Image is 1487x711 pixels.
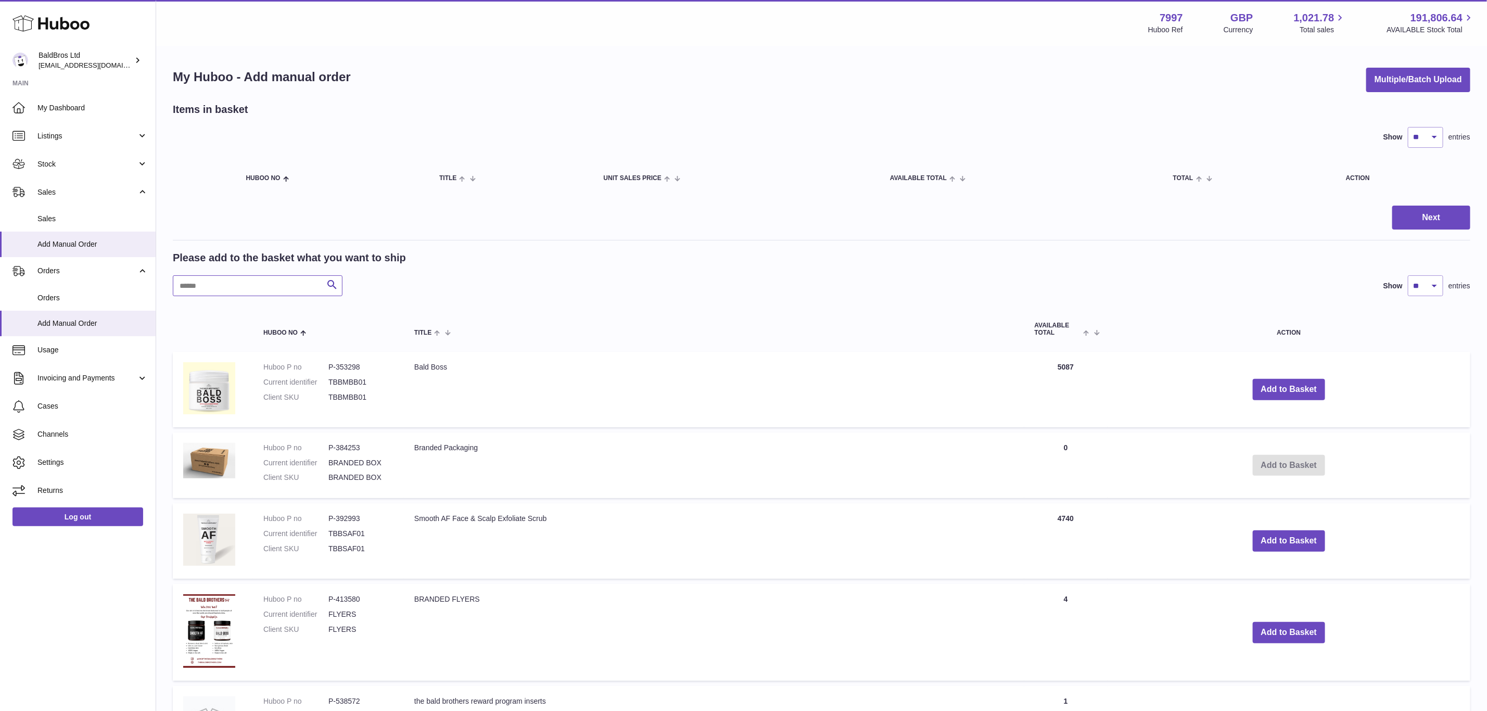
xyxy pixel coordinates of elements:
dd: TBBMBB01 [328,377,393,387]
button: Add to Basket [1253,379,1326,400]
span: My Dashboard [37,103,148,113]
span: Title [439,175,456,182]
span: AVAILABLE Total [1035,322,1081,336]
button: Add to Basket [1253,622,1326,643]
label: Show [1383,132,1403,142]
span: [EMAIL_ADDRESS][DOMAIN_NAME] [39,61,153,69]
dt: Client SKU [263,473,328,483]
span: Unit Sales Price [604,175,662,182]
a: Log out [12,507,143,526]
button: Multiple/Batch Upload [1366,68,1470,92]
dd: P-392993 [328,514,393,524]
span: Total [1173,175,1193,182]
h2: Please add to the basket what you want to ship [173,251,406,265]
h1: My Huboo - Add manual order [173,69,351,85]
span: Cases [37,401,148,411]
dd: FLYERS [328,610,393,619]
span: 1,021.78 [1294,11,1335,25]
span: Returns [37,486,148,496]
strong: 7997 [1160,11,1183,25]
span: Listings [37,131,137,141]
td: Smooth AF Face & Scalp Exfoliate Scrub [404,503,1024,579]
span: Add Manual Order [37,239,148,249]
div: Action [1346,175,1460,182]
dt: Client SKU [263,544,328,554]
td: Branded Packaging [404,433,1024,499]
dt: Huboo P no [263,696,328,706]
a: 191,806.64 AVAILABLE Stock Total [1387,11,1475,35]
dd: TBBSAF01 [328,544,393,554]
dt: Current identifier [263,458,328,468]
div: BaldBros Ltd [39,50,132,70]
dt: Current identifier [263,529,328,539]
span: AVAILABLE Stock Total [1387,25,1475,35]
span: Total sales [1300,25,1346,35]
h2: Items in basket [173,103,248,117]
span: entries [1448,281,1470,291]
span: Sales [37,187,137,197]
span: Stock [37,159,137,169]
td: 0 [1024,433,1108,499]
td: 5087 [1024,352,1108,427]
dd: P-353298 [328,362,393,372]
span: Add Manual Order [37,319,148,328]
dd: TBBMBB01 [328,392,393,402]
dd: P-538572 [328,696,393,706]
strong: GBP [1230,11,1253,25]
span: Huboo no [246,175,281,182]
span: Sales [37,214,148,224]
img: BRANDED FLYERS [183,594,235,668]
dt: Client SKU [263,625,328,634]
span: AVAILABLE Total [890,175,947,182]
dt: Current identifier [263,377,328,387]
td: BRANDED FLYERS [404,584,1024,681]
dd: FLYERS [328,625,393,634]
span: Huboo no [263,329,298,336]
td: 4740 [1024,503,1108,579]
dd: BRANDED BOX [328,473,393,483]
span: 191,806.64 [1410,11,1463,25]
dt: Client SKU [263,392,328,402]
span: Channels [37,429,148,439]
dt: Huboo P no [263,594,328,604]
label: Show [1383,281,1403,291]
img: Smooth AF Face & Scalp Exfoliate Scrub [183,514,235,566]
button: Next [1392,206,1470,230]
span: Usage [37,345,148,355]
div: Currency [1224,25,1253,35]
span: Settings [37,458,148,467]
div: Huboo Ref [1148,25,1183,35]
td: Bald Boss [404,352,1024,427]
button: Add to Basket [1253,530,1326,552]
span: Orders [37,293,148,303]
img: Branded Packaging [183,443,235,479]
dt: Huboo P no [263,514,328,524]
img: Bald Boss [183,362,235,414]
dt: Huboo P no [263,443,328,453]
th: Action [1108,312,1470,346]
dd: TBBSAF01 [328,529,393,539]
img: internalAdmin-7997@internal.huboo.com [12,53,28,68]
a: 1,021.78 Total sales [1294,11,1346,35]
dd: BRANDED BOX [328,458,393,468]
span: Orders [37,266,137,276]
td: 4 [1024,584,1108,681]
span: Invoicing and Payments [37,373,137,383]
span: entries [1448,132,1470,142]
dt: Current identifier [263,610,328,619]
span: Title [414,329,431,336]
dd: P-413580 [328,594,393,604]
dt: Huboo P no [263,362,328,372]
dd: P-384253 [328,443,393,453]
